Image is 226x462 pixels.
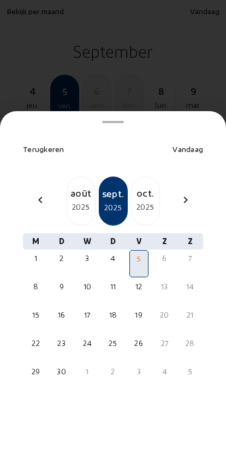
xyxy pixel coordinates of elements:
[104,338,121,349] div: 25
[156,366,173,377] div: 4
[100,233,126,250] div: D
[79,338,96,349] div: 24
[130,309,147,320] div: 19
[27,338,44,349] div: 22
[104,366,121,377] div: 2
[79,253,96,264] div: 3
[104,309,121,320] div: 18
[79,281,96,292] div: 10
[130,366,147,377] div: 3
[100,201,127,214] div: 2025
[27,253,44,264] div: 1
[126,233,152,250] div: V
[104,253,121,264] div: 4
[156,338,173,349] div: 27
[53,253,70,264] div: 2
[27,281,44,292] div: 8
[156,309,173,320] div: 20
[182,253,199,264] div: 7
[152,233,177,250] div: Z
[23,144,64,154] span: Terugkeren
[67,185,95,200] div: août
[130,281,147,292] div: 12
[53,281,70,292] div: 9
[49,233,74,250] div: D
[156,281,173,292] div: 13
[23,233,49,250] div: M
[53,366,70,377] div: 30
[182,309,199,320] div: 21
[182,338,199,349] div: 28
[79,309,96,320] div: 17
[132,185,159,200] div: oct.
[100,186,127,201] div: sept.
[179,193,192,206] mat-icon: chevron_right
[132,200,159,214] div: 2025
[182,281,199,292] div: 14
[131,253,147,264] div: 5
[53,338,70,349] div: 23
[53,309,70,320] div: 16
[156,253,173,264] div: 6
[130,338,147,349] div: 26
[34,193,47,206] mat-icon: chevron_left
[79,366,96,377] div: 1
[182,366,199,377] div: 5
[27,309,44,320] div: 15
[177,233,203,250] div: Z
[67,200,95,214] div: 2025
[74,233,100,250] div: W
[104,281,121,292] div: 11
[173,144,203,154] span: Vandaag
[27,366,44,377] div: 29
